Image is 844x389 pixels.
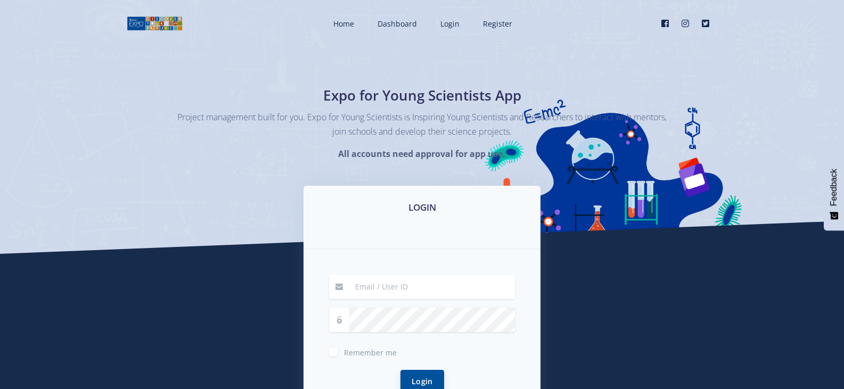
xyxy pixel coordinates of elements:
[824,158,844,230] button: Feedback - Show survey
[344,347,397,358] span: Remember me
[333,19,354,29] span: Home
[177,110,667,139] p: Project management built for you. Expo for Young Scientists is Inspiring Young Scientists and Res...
[430,10,468,38] a: Login
[228,85,617,106] h1: Expo for Young Scientists App
[316,201,528,214] h3: LOGIN
[367,10,425,38] a: Dashboard
[472,10,521,38] a: Register
[323,10,363,38] a: Home
[127,15,183,31] img: logo01.png
[483,19,512,29] span: Register
[338,148,505,160] strong: All accounts need approval for app use.
[349,275,515,299] input: Email / User ID
[829,169,839,206] span: Feedback
[440,19,460,29] span: Login
[378,19,417,29] span: Dashboard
